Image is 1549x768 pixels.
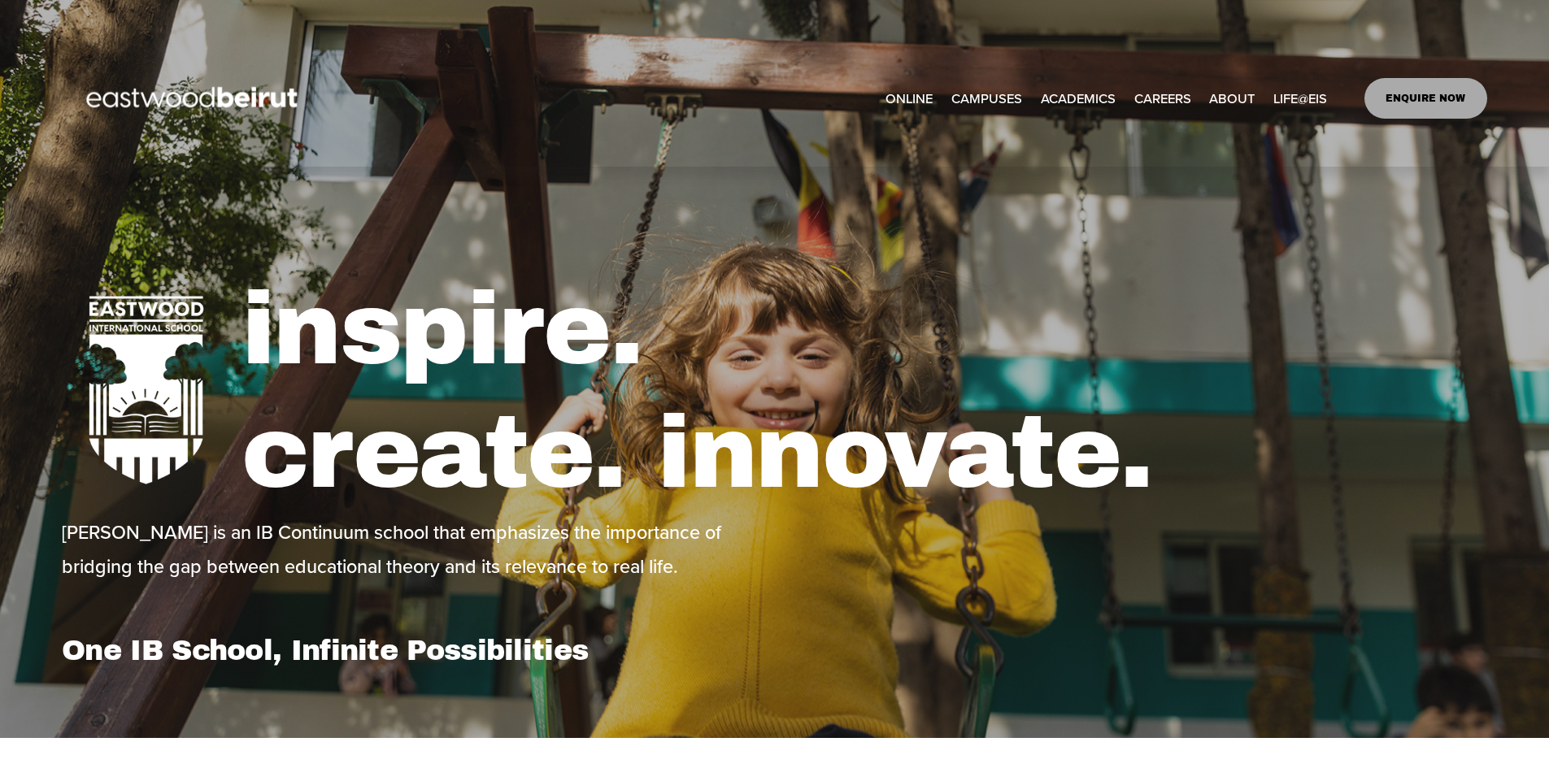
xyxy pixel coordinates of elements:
p: [PERSON_NAME] is an IB Continuum school that emphasizes the importance of bridging the gap betwee... [62,515,770,584]
span: ACADEMICS [1041,87,1116,111]
h1: inspire. create. innovate. [241,268,1487,514]
span: CAMPUSES [951,87,1022,111]
a: folder dropdown [1273,85,1327,112]
img: EastwoodIS Global Site [62,57,327,140]
span: LIFE@EIS [1273,87,1327,111]
a: CAREERS [1134,85,1191,112]
span: ABOUT [1209,87,1255,111]
h1: One IB School, Infinite Possibilities [62,633,770,667]
a: ENQUIRE NOW [1364,78,1487,119]
a: ONLINE [885,85,933,112]
a: folder dropdown [1041,85,1116,112]
a: folder dropdown [1209,85,1255,112]
a: folder dropdown [951,85,1022,112]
